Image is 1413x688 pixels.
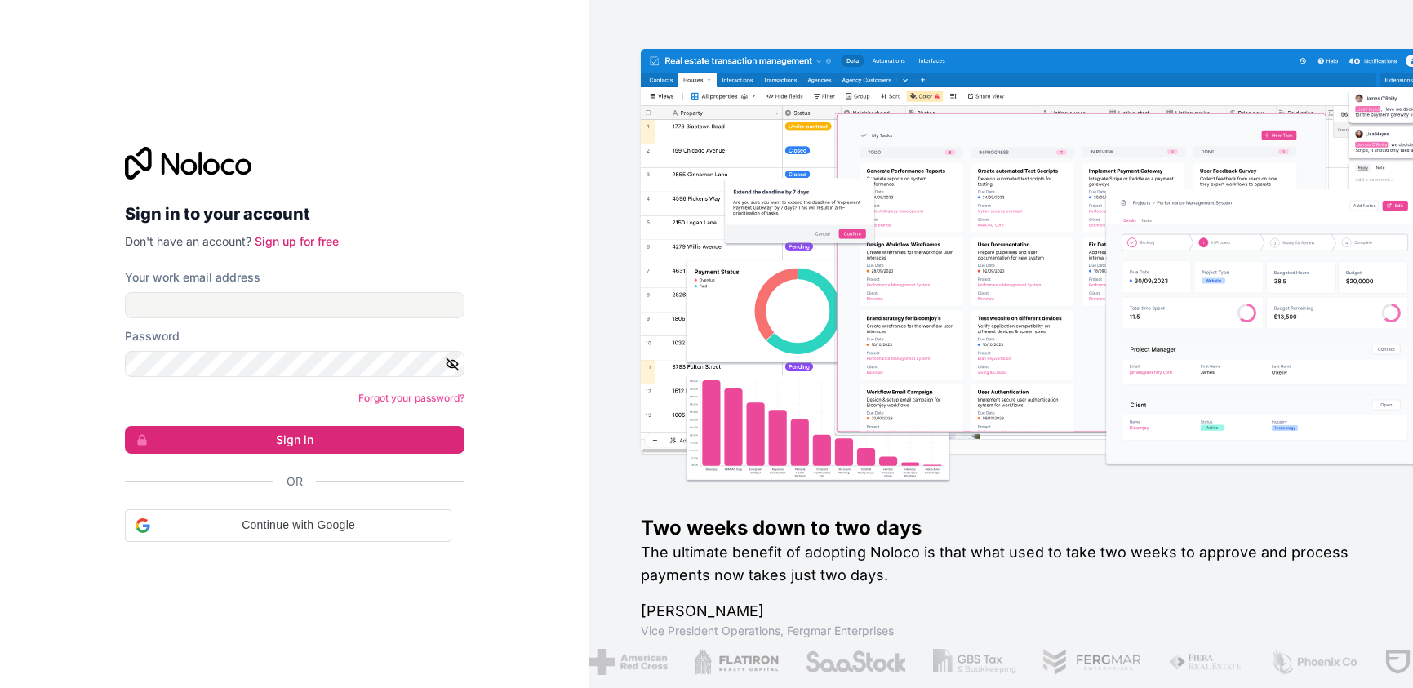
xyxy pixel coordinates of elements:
[641,600,1361,623] h1: [PERSON_NAME]
[125,234,251,248] span: Don't have an account?
[125,328,180,344] label: Password
[125,269,260,286] label: Your work email address
[1270,649,1358,675] img: /assets/phoenix-BREaitsQ.png
[358,392,464,404] a: Forgot your password?
[125,292,464,318] input: Email address
[694,649,779,675] img: /assets/flatiron-C8eUkumj.png
[1042,649,1142,675] img: /assets/fergmar-CudnrXN5.png
[157,517,441,534] span: Continue with Google
[255,234,339,248] a: Sign up for free
[125,509,451,542] div: Continue with Google
[1168,649,1245,675] img: /assets/fiera-fwj2N5v4.png
[589,649,668,675] img: /assets/american-red-cross-BAupjrZR.png
[933,649,1016,675] img: /assets/gbstax-C-GtDUiK.png
[125,351,464,377] input: Password
[805,649,908,675] img: /assets/saastock-C6Zbiodz.png
[287,473,303,490] span: Or
[641,515,1361,541] h1: Two weeks down to two days
[125,426,464,454] button: Sign in
[641,541,1361,587] h2: The ultimate benefit of adopting Noloco is that what used to take two weeks to approve and proces...
[641,623,1361,639] h1: Vice President Operations , Fergmar Enterprises
[125,199,464,229] h2: Sign in to your account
